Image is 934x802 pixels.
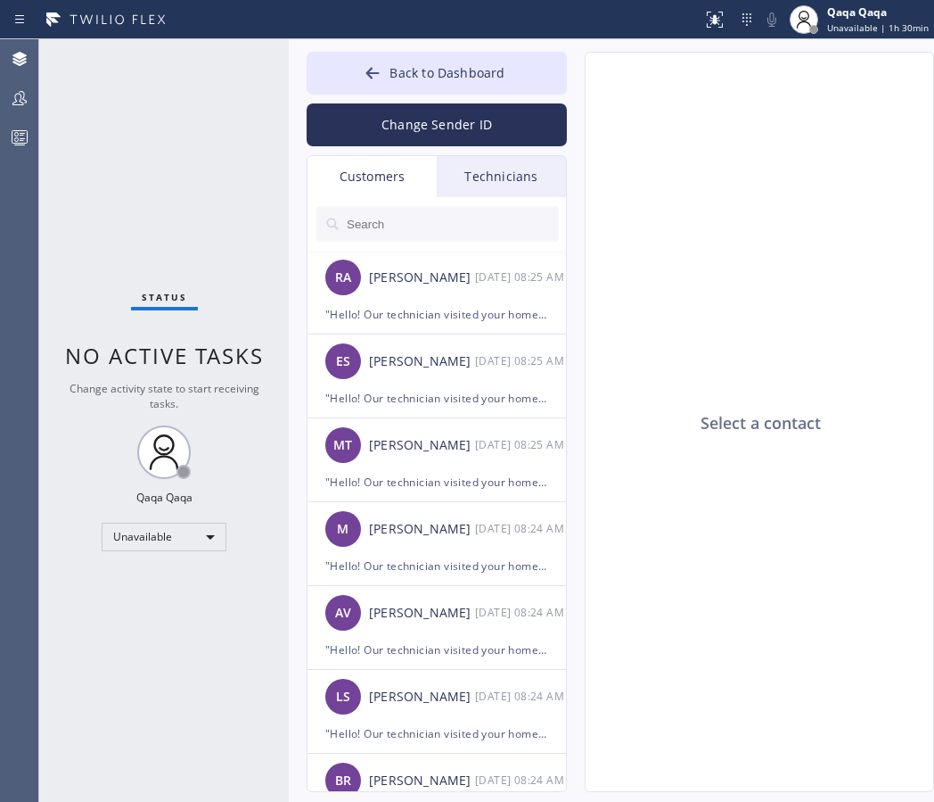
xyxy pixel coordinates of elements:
[325,388,548,409] div: "Hello! Our technician visited your home [DATE]. How was your experience? Please leave a rating f...
[325,304,548,325] div: "Hello! Our technician visited your home [DATE]. How was your experience? Please leave a rating f...
[369,687,475,707] div: [PERSON_NAME]
[369,771,475,791] div: [PERSON_NAME]
[827,21,929,34] span: Unavailable | 1h 30min
[369,351,475,372] div: [PERSON_NAME]
[475,351,568,371] div: 09/11/2025 9:25 AM
[437,156,566,197] div: Technicians
[333,435,352,456] span: MT
[325,556,548,576] div: "Hello! Our technician visited your home [DATE]. How was your experience? Please leave a rating f...
[475,686,568,707] div: 09/11/2025 9:24 AM
[336,687,350,707] span: LS
[475,434,568,455] div: 09/11/2025 9:25 AM
[70,381,259,411] span: Change activity state to start receiving tasks.
[307,156,437,197] div: Customers
[345,206,559,242] input: Search
[142,291,187,303] span: Status
[475,518,568,539] div: 09/11/2025 9:24 AM
[475,770,568,790] div: 09/11/2025 9:24 AM
[335,771,351,791] span: BR
[65,341,264,370] span: No active tasks
[336,351,350,372] span: ES
[307,52,567,95] button: Back to Dashboard
[307,103,567,146] button: Change Sender ID
[136,490,193,505] div: Qaqa Qaqa
[759,7,784,32] button: Mute
[325,640,548,660] div: "Hello! Our technician visited your home [DATE]. How was your experience? Please leave a rating f...
[335,268,351,288] span: RA
[325,472,548,492] div: "Hello! Our technician visited your home [DATE]. How was your experience? Please leave a rating f...
[335,603,351,624] span: AV
[475,267,568,287] div: 09/11/2025 9:25 AM
[102,523,226,551] div: Unavailable
[369,435,475,456] div: [PERSON_NAME]
[369,268,475,288] div: [PERSON_NAME]
[475,602,568,623] div: 09/11/2025 9:24 AM
[827,4,929,20] div: Qaqa Qaqa
[369,519,475,540] div: [PERSON_NAME]
[325,723,548,744] div: "Hello! Our technician visited your home [DATE]. How was your experience? Please leave a rating f...
[369,603,475,624] div: [PERSON_NAME]
[389,64,504,81] span: Back to Dashboard
[337,519,348,540] span: M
